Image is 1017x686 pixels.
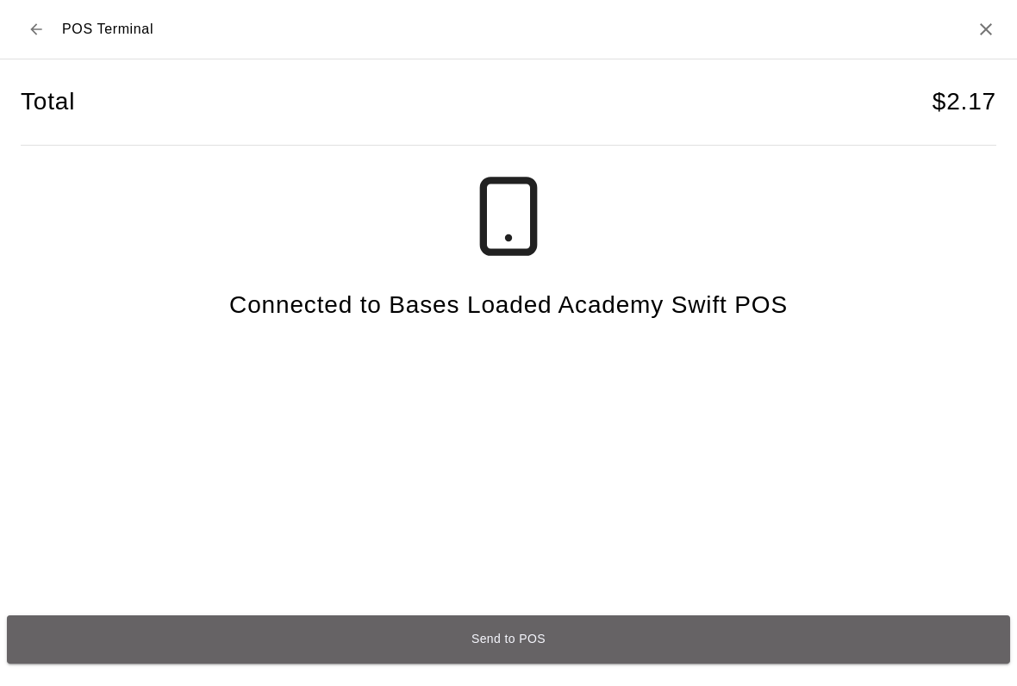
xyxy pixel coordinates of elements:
h4: $ 2.17 [933,87,996,117]
h4: Connected to Bases Loaded Academy Swift POS [229,290,788,321]
button: Send to POS [7,615,1010,664]
div: POS Terminal [21,14,153,45]
h4: Total [21,87,75,117]
button: Close [976,19,996,40]
button: Back to checkout [21,14,52,45]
